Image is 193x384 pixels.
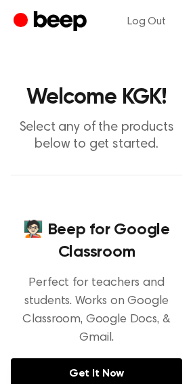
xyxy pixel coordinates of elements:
h1: Welcome KGK! [11,87,182,108]
h4: 🧑🏻‍🏫 Beep for Google Classroom [11,219,182,263]
p: Perfect for teachers and students. Works on Google Classroom, Google Docs, & Gmail. [11,274,182,347]
a: Log Out [114,5,179,38]
p: Select any of the products below to get started. [11,119,182,153]
a: Beep [14,9,90,35]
